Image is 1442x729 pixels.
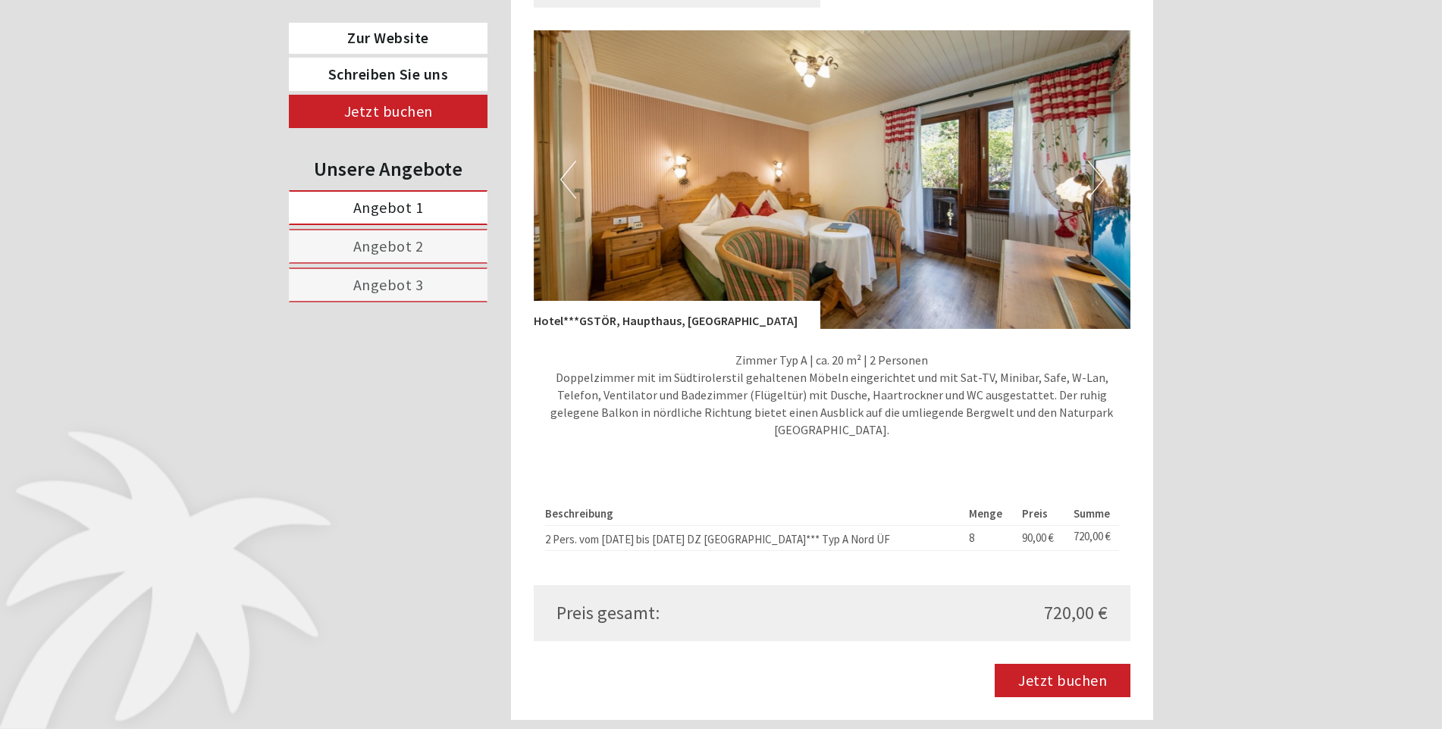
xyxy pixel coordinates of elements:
[1068,525,1119,551] td: 720,00 €
[271,11,326,37] div: [DATE]
[534,301,820,330] div: Hotel***GSTÖR, Haupthaus, [GEOGRAPHIC_DATA]
[289,58,487,91] a: Schreiben Sie uns
[1017,503,1068,525] th: Preis
[534,30,1131,329] img: image
[963,525,1016,551] td: 8
[1044,600,1108,626] span: 720,00 €
[353,236,424,255] span: Angebot 2
[500,393,597,426] button: Senden
[1068,503,1119,525] th: Summe
[23,74,234,84] small: 15:49
[560,161,576,199] button: Previous
[289,23,487,54] a: Zur Website
[545,525,964,551] td: 2 Pers. vom [DATE] bis [DATE] DZ [GEOGRAPHIC_DATA]*** Typ A Nord ÜF
[534,352,1131,438] p: Zimmer Typ A | ca. 20 m² | 2 Personen Doppelzimmer mit im Südtirolerstil gehaltenen Möbeln einger...
[1088,161,1104,199] button: Next
[11,41,241,87] div: Guten Tag, wie können wir Ihnen helfen?
[353,275,424,294] span: Angebot 3
[545,600,832,626] div: Preis gesamt:
[23,44,234,56] div: PALMENGARTEN Hotel GSTÖR
[289,155,487,183] div: Unsere Angebote
[353,198,424,217] span: Angebot 1
[963,503,1016,525] th: Menge
[545,503,964,525] th: Beschreibung
[995,664,1130,697] a: Jetzt buchen
[1022,530,1054,545] span: 90,00 €
[289,95,487,128] a: Jetzt buchen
